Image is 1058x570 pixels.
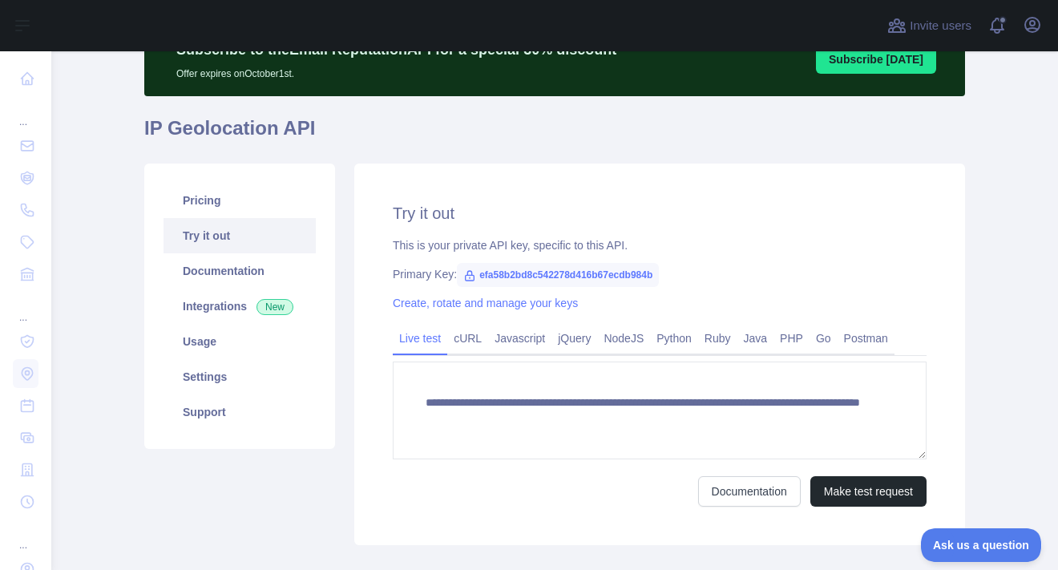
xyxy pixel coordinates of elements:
a: Ruby [698,325,737,351]
a: Documentation [698,476,801,507]
button: Make test request [810,476,927,507]
iframe: Toggle Customer Support [921,528,1042,562]
div: ... [13,96,38,128]
div: This is your private API key, specific to this API. [393,237,927,253]
a: jQuery [551,325,597,351]
span: Invite users [910,17,971,35]
a: Go [810,325,838,351]
span: efa58b2bd8c542278d416b67ecdb984b [457,263,659,287]
a: PHP [773,325,810,351]
a: Integrations New [164,289,316,324]
span: New [256,299,293,315]
div: ... [13,292,38,324]
button: Invite users [884,13,975,38]
p: Offer expires on October 1st. [176,61,616,80]
a: Postman [838,325,894,351]
a: Python [650,325,698,351]
a: Javascript [488,325,551,351]
a: Usage [164,324,316,359]
a: Support [164,394,316,430]
h1: IP Geolocation API [144,115,965,154]
a: Try it out [164,218,316,253]
a: Create, rotate and manage your keys [393,297,578,309]
a: cURL [447,325,488,351]
a: Java [737,325,774,351]
a: NodeJS [597,325,650,351]
div: ... [13,519,38,552]
a: Documentation [164,253,316,289]
a: Pricing [164,183,316,218]
button: Subscribe [DATE] [816,45,936,74]
a: Settings [164,359,316,394]
h2: Try it out [393,202,927,224]
div: Primary Key: [393,266,927,282]
a: Live test [393,325,447,351]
